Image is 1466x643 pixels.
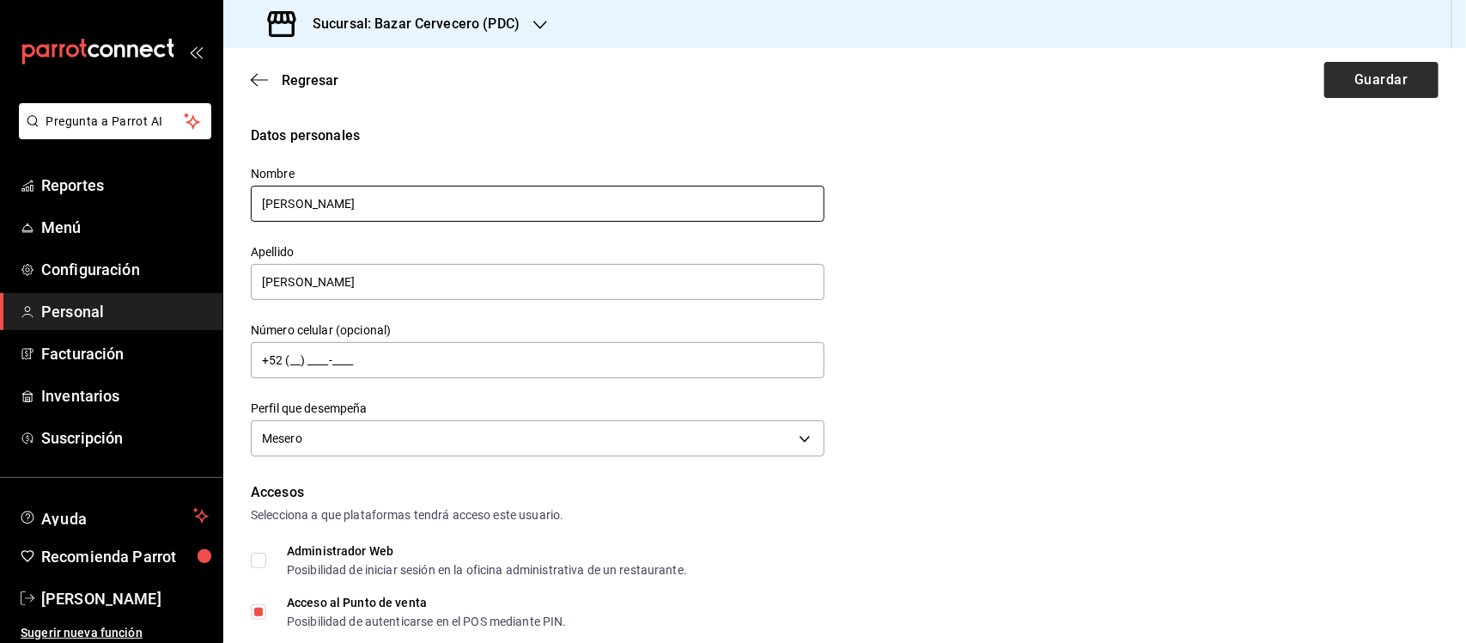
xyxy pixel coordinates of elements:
h3: Sucursal: Bazar Cervecero (PDC) [299,14,520,34]
span: Regresar [282,72,338,89]
span: Inventarios [41,384,209,407]
span: Personal [41,300,209,323]
span: Menú [41,216,209,239]
div: Selecciona a que plataformas tendrá acceso este usuario. [251,506,1439,524]
div: Posibilidad de autenticarse en el POS mediante PIN. [287,615,567,628]
div: Mesero [251,420,824,456]
label: Nombre [251,168,824,181]
label: Apellido [251,247,824,259]
label: Número celular (opcional) [251,325,824,337]
span: Reportes [41,174,209,197]
button: open_drawer_menu [189,45,203,58]
div: Administrador Web [287,545,687,557]
a: Pregunta a Parrot AI [12,125,211,143]
span: Recomienda Parrot [41,545,209,568]
span: Configuración [41,258,209,281]
div: Posibilidad de iniciar sesión en la oficina administrativa de un restaurante. [287,564,687,576]
label: Perfil que desempeña [251,403,824,415]
div: Accesos [251,482,1439,503]
span: Facturación [41,342,209,365]
span: Pregunta a Parrot AI [46,113,185,131]
button: Guardar [1324,62,1439,98]
button: Pregunta a Parrot AI [19,103,211,139]
span: Ayuda [41,505,186,526]
span: Suscripción [41,426,209,450]
div: Datos personales [251,126,1439,146]
div: Acceso al Punto de venta [287,597,567,609]
span: [PERSON_NAME] [41,587,209,610]
span: Sugerir nueva función [21,624,209,642]
button: Regresar [251,72,338,89]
